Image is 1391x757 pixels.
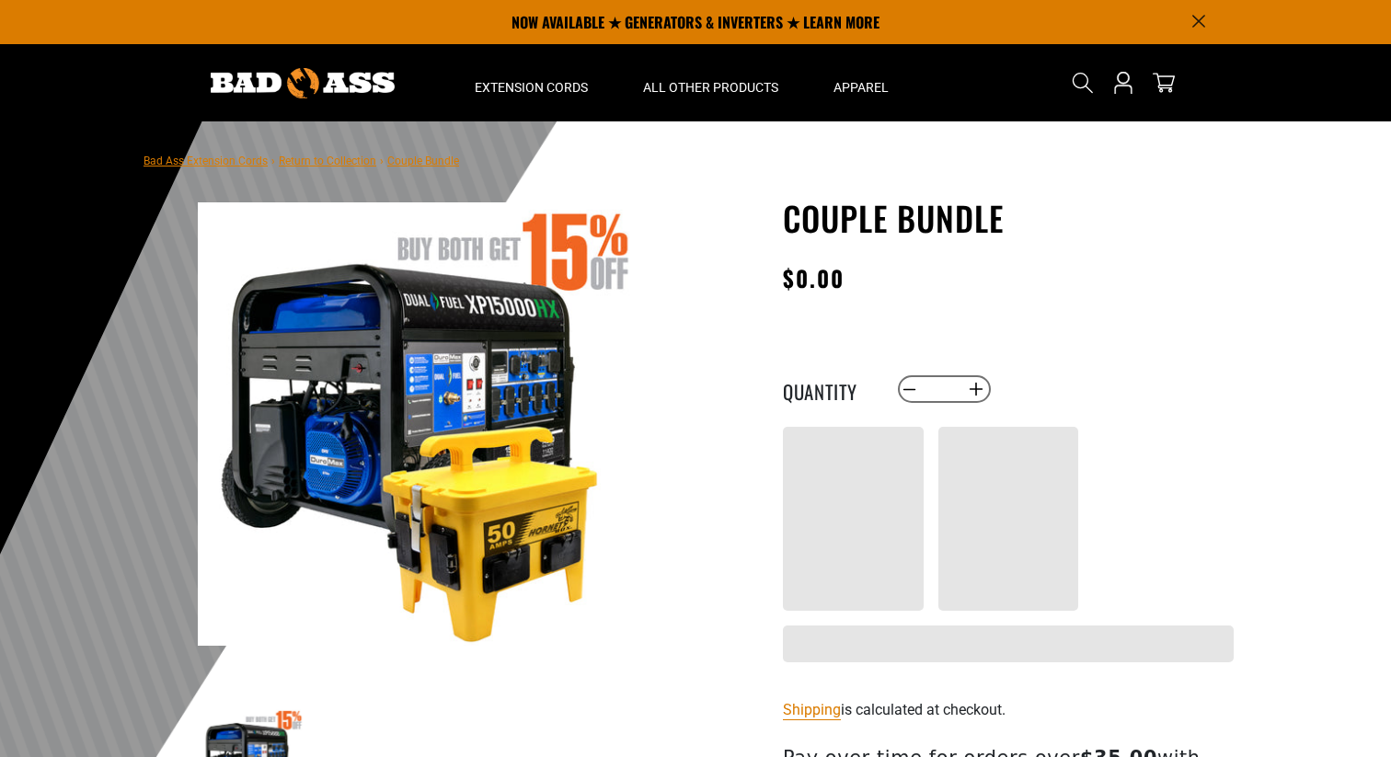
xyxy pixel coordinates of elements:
summary: Apparel [806,44,916,121]
h1: Couple Bundle [783,199,1234,237]
span: Extension Cords [475,79,588,96]
img: Bad Ass Extension Cords [211,68,395,98]
span: Apparel [833,79,889,96]
div: is calculated at checkout. [783,697,1234,722]
span: › [271,155,275,167]
summary: All Other Products [615,44,806,121]
span: › [380,155,384,167]
nav: breadcrumbs [144,149,459,171]
span: Couple Bundle [387,155,459,167]
span: $0.00 [783,261,845,294]
a: Shipping [783,701,841,718]
span: All Other Products [643,79,778,96]
summary: Extension Cords [447,44,615,121]
label: Quantity [783,377,875,401]
a: Return to Collection [279,155,376,167]
summary: Search [1068,68,1098,97]
a: Bad Ass Extension Cords [144,155,268,167]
